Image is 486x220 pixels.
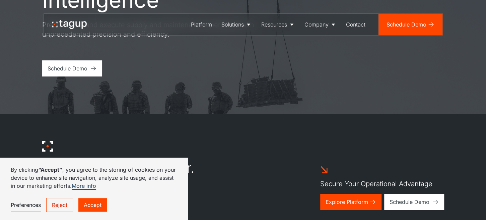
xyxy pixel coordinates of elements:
div: Schedule Demo [48,64,87,72]
strong: “Accept” [38,166,62,173]
div: Explore Platform [326,198,368,206]
a: Schedule Demo [384,194,444,210]
div: Schedule Demo [387,20,426,29]
a: Contact [341,14,370,35]
a: Accept [78,198,107,212]
div: Platform [191,20,212,29]
a: Platform [186,14,217,35]
div: Company [304,20,329,29]
a: Company [300,14,341,35]
a: Schedule Demo [378,14,442,35]
a: Schedule Demo [42,60,102,76]
a: Solutions [217,14,257,35]
div: Solutions [221,20,244,29]
p: Secure Your Operational Advantage [320,179,432,188]
div: Resources [261,20,287,29]
p: By clicking , you agree to the storing of cookies on your device to enhance site navigation, anal... [11,166,177,190]
div: Schedule Demo [390,198,429,206]
a: Preferences [11,198,41,212]
a: More info [72,182,96,190]
div: Contact [346,20,365,29]
a: Resources [257,14,300,35]
a: Explore Platform [320,194,381,210]
a: Reject [46,198,73,212]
